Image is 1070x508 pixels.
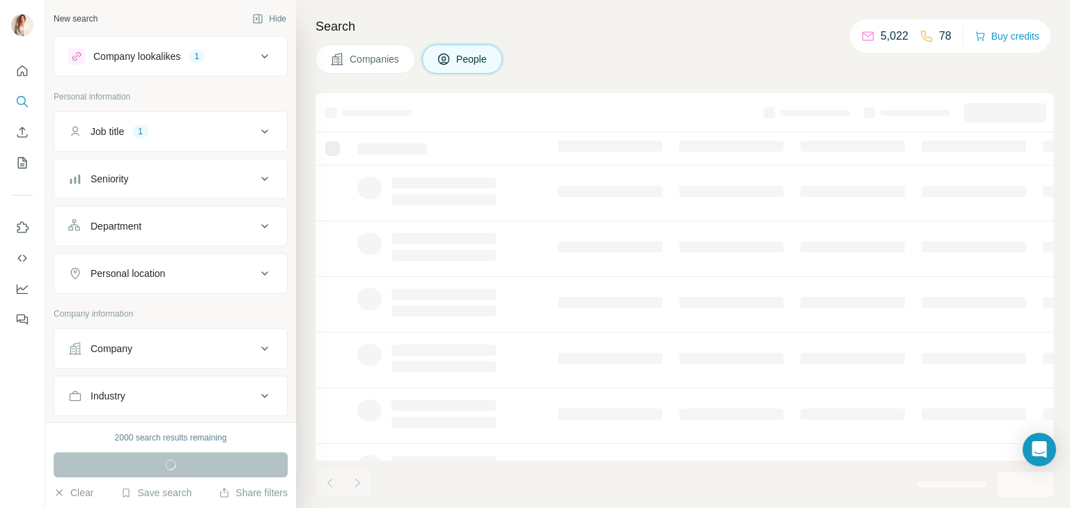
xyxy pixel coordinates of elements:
[132,125,148,138] div: 1
[54,115,287,148] button: Job title1
[939,28,952,45] p: 78
[11,307,33,332] button: Feedback
[975,26,1039,46] button: Buy credits
[11,58,33,84] button: Quick start
[881,28,908,45] p: 5,022
[11,276,33,301] button: Dashboard
[54,308,288,320] p: Company information
[54,257,287,290] button: Personal location
[11,120,33,145] button: Enrich CSV
[91,172,128,186] div: Seniority
[54,90,288,103] p: Personal information
[91,389,125,403] div: Industry
[11,14,33,36] img: Avatar
[189,50,205,63] div: 1
[115,431,227,444] div: 2000 search results remaining
[54,40,287,73] button: Company lookalikes1
[91,125,124,138] div: Job title
[54,379,287,413] button: Industry
[91,342,132,356] div: Company
[121,486,192,500] button: Save search
[11,89,33,114] button: Search
[316,17,1053,36] h4: Search
[91,219,141,233] div: Department
[54,13,98,25] div: New search
[11,215,33,240] button: Use Surfe on LinkedIn
[54,486,93,500] button: Clear
[219,486,288,500] button: Share filters
[54,209,287,243] button: Department
[91,267,165,280] div: Personal location
[242,8,296,29] button: Hide
[93,49,180,63] div: Company lookalikes
[350,52,401,66] span: Companies
[11,150,33,175] button: My lists
[456,52,488,66] span: People
[11,246,33,271] button: Use Surfe API
[1023,433,1056,466] div: Open Intercom Messenger
[54,162,287,196] button: Seniority
[54,332,287,365] button: Company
